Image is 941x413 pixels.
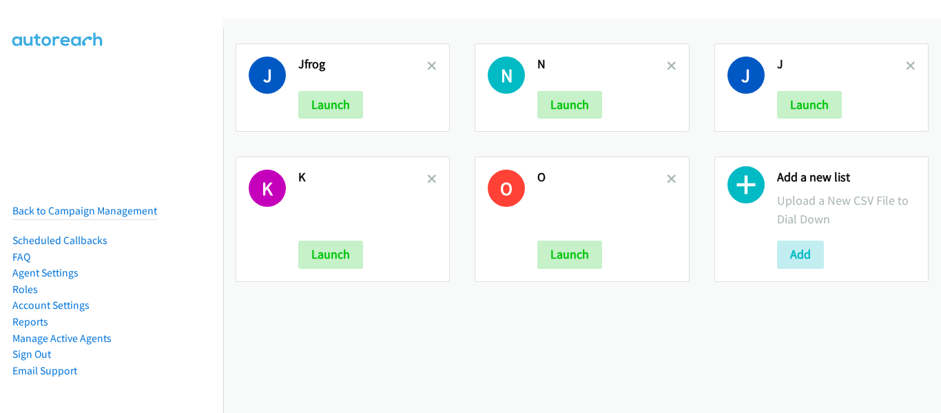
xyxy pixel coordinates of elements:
[727,57,765,94] h1: J
[777,170,916,185] h2: Add a new list
[488,57,525,94] h1: N
[12,266,79,279] a: Agent Settings
[537,241,602,268] button: Launch
[777,91,842,119] button: Launch
[12,299,90,312] a: Account Settings
[12,283,38,296] a: Roles
[12,250,30,263] a: FAQ
[298,170,427,185] h2: K
[488,170,525,207] h1: O
[777,241,824,268] button: Add
[537,91,602,119] button: Launch
[249,170,286,207] h1: K
[537,57,666,72] h2: N
[12,234,107,247] a: Scheduled Callbacks
[12,364,77,377] a: Email Support
[298,241,363,268] button: Launch
[537,170,666,185] h2: O
[777,191,916,228] p: Upload a New CSV File to Dial Down
[298,91,363,119] button: Launch
[777,57,906,72] h2: J
[12,204,157,217] a: Back to Campaign Management
[12,332,112,345] a: Manage Active Agents
[249,57,286,94] h1: J
[298,57,427,72] h2: Jfrog
[12,315,48,328] a: Reports
[12,347,51,361] a: Sign Out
